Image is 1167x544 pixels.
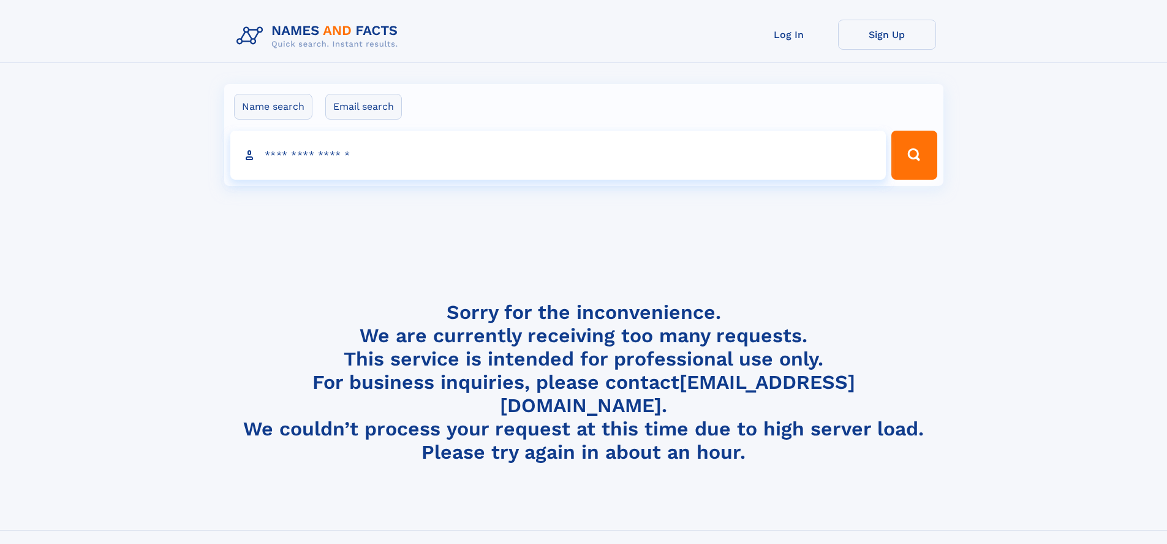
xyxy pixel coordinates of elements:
[232,20,408,53] img: Logo Names and Facts
[838,20,936,50] a: Sign Up
[325,94,402,120] label: Email search
[234,94,312,120] label: Name search
[230,131,886,180] input: search input
[891,131,937,180] button: Search Button
[740,20,838,50] a: Log In
[232,301,936,464] h4: Sorry for the inconvenience. We are currently receiving too many requests. This service is intend...
[500,370,855,417] a: [EMAIL_ADDRESS][DOMAIN_NAME]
